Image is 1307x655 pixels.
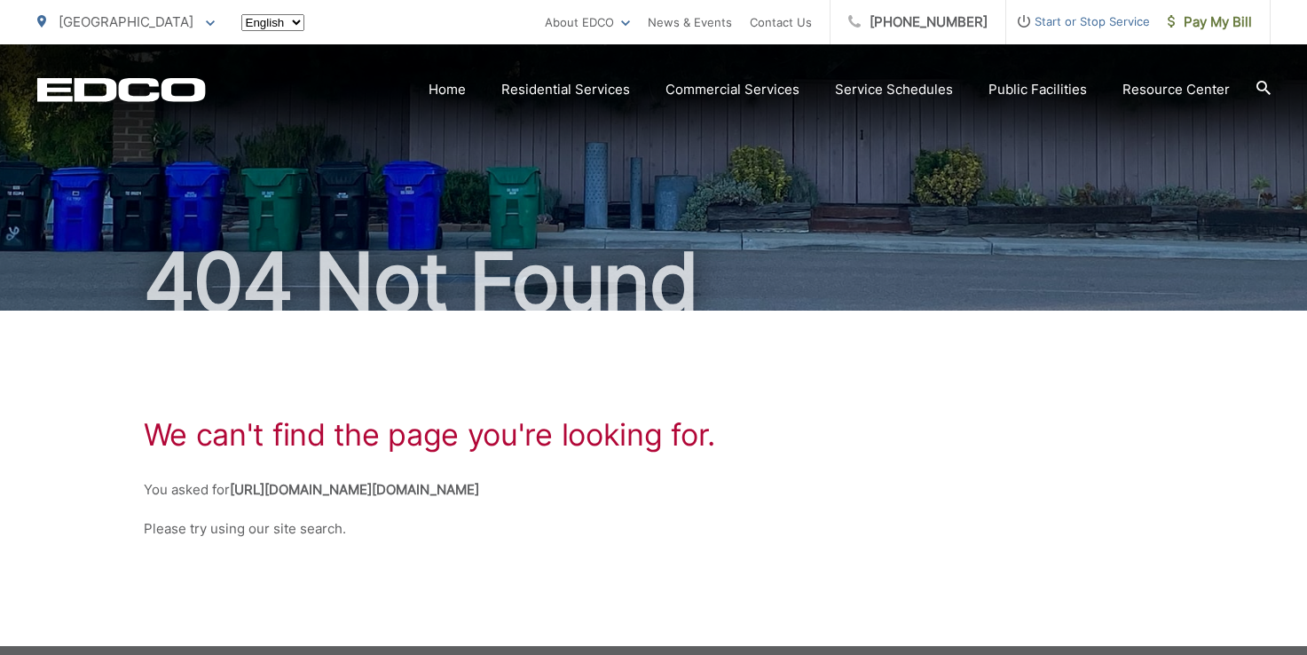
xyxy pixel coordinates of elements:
[37,77,206,102] a: EDCD logo. Return to the homepage.
[750,12,812,33] a: Contact Us
[988,79,1087,100] a: Public Facilities
[37,238,1271,327] h1: 404 Not Found
[144,417,1164,453] h2: We can't find the page you're looking for.
[59,13,193,30] span: [GEOGRAPHIC_DATA]
[1122,79,1230,100] a: Resource Center
[545,12,630,33] a: About EDCO
[241,14,304,31] select: Select a language
[429,79,466,100] a: Home
[1168,12,1252,33] span: Pay My Bill
[835,79,953,100] a: Service Schedules
[230,481,479,498] strong: [URL][DOMAIN_NAME][DOMAIN_NAME]
[501,79,630,100] a: Residential Services
[144,479,1164,501] p: You asked for
[144,518,1164,540] p: Please try using our site search.
[665,79,799,100] a: Commercial Services
[648,12,732,33] a: News & Events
